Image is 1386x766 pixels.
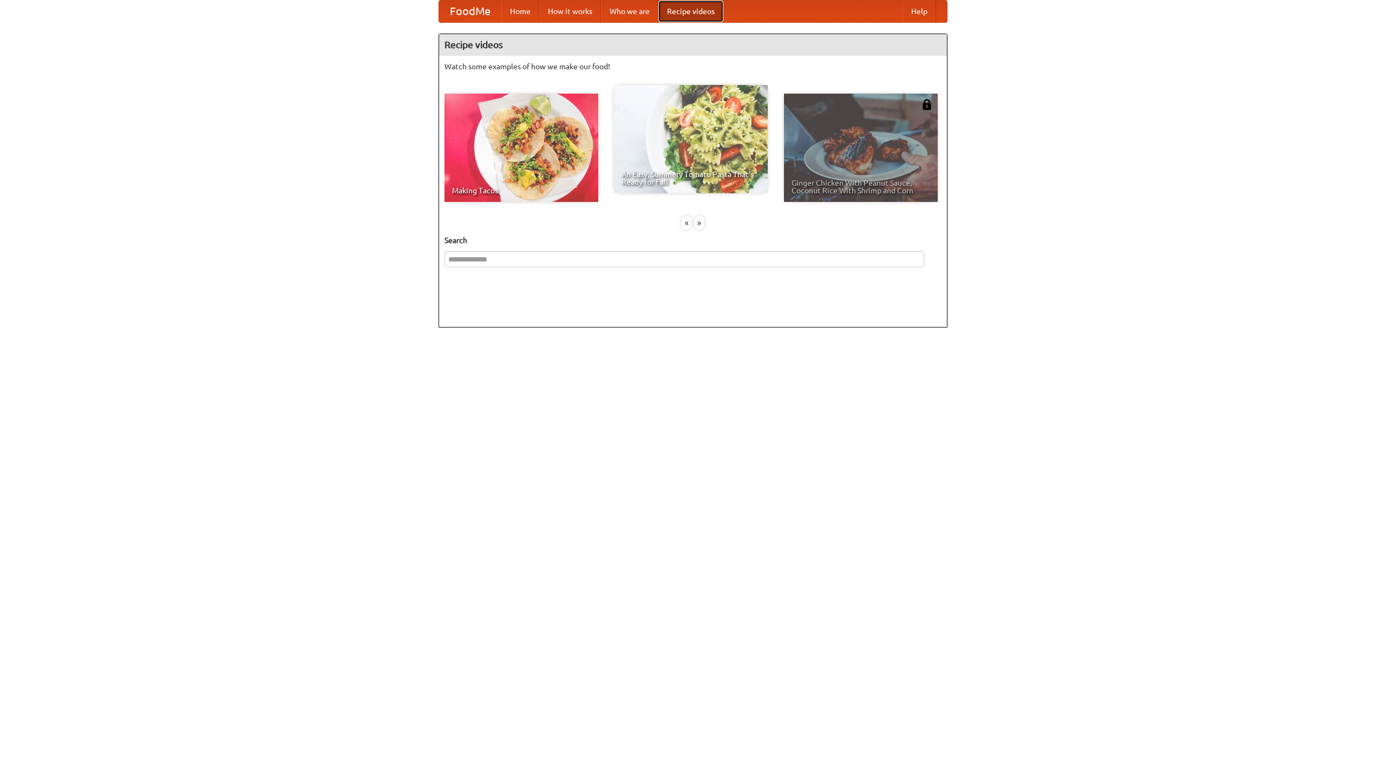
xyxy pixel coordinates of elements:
img: 483408.png [921,99,932,110]
p: Watch some examples of how we make our food! [444,61,942,72]
a: How it works [539,1,601,22]
h5: Search [444,235,942,246]
a: Home [501,1,539,22]
span: An Easy, Summery Tomato Pasta That's Ready for Fall [622,171,760,186]
h4: Recipe videos [439,34,947,56]
div: » [695,216,704,230]
a: Who we are [601,1,658,22]
a: FoodMe [439,1,501,22]
a: Help [903,1,936,22]
a: Recipe videos [658,1,723,22]
div: « [682,216,691,230]
a: Making Tacos [444,94,598,202]
span: Making Tacos [452,187,591,194]
a: An Easy, Summery Tomato Pasta That's Ready for Fall [614,85,768,193]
